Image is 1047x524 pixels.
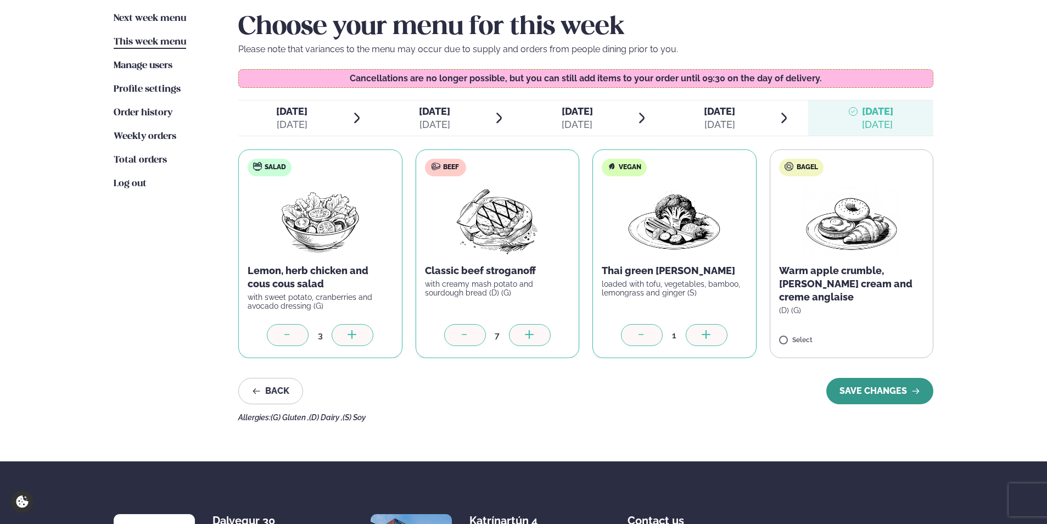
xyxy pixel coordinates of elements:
[114,83,181,96] a: Profile settings
[114,130,176,143] a: Weekly orders
[432,162,440,171] img: beef.svg
[803,185,900,255] img: Croissant.png
[785,162,794,171] img: bagle-new-16px.svg
[607,162,616,171] img: Vegan.svg
[663,329,686,342] div: 1
[114,14,186,23] span: Next week menu
[862,118,893,131] div: [DATE]
[250,74,922,83] p: Cancellations are no longer possible, but you can still add items to your order until 09:30 on th...
[343,413,366,422] span: (S) Soy
[704,105,735,118] span: [DATE]
[238,413,933,422] div: Allergies:
[11,490,33,513] a: Cookie settings
[425,264,570,277] p: Classic beef stroganoff
[271,413,309,422] span: (G) Gluten ,
[562,118,593,131] div: [DATE]
[486,329,509,342] div: 7
[449,185,546,255] img: Beef-Meat.png
[309,329,332,342] div: 3
[114,154,167,167] a: Total orders
[826,378,933,404] button: SAVE CHANGES
[114,85,181,94] span: Profile settings
[779,306,925,315] p: (D) (G)
[114,155,167,165] span: Total orders
[248,264,393,291] p: Lemon, herb chicken and cous cous salad
[704,118,735,131] div: [DATE]
[114,132,176,141] span: Weekly orders
[114,12,186,25] a: Next week menu
[114,59,172,73] a: Manage users
[114,108,172,118] span: Order history
[276,118,307,131] div: [DATE]
[619,163,641,172] span: Vegan
[419,118,450,131] div: [DATE]
[797,163,818,172] span: Bagel
[626,185,723,255] img: Vegan.png
[248,293,393,310] p: with sweet potato, cranberries and avocado dressing (G)
[114,36,186,49] a: This week menu
[272,185,369,255] img: Salad.png
[238,378,303,404] button: Back
[443,163,459,172] span: Beef
[425,280,570,297] p: with creamy mash potato and sourdough bread (D) (G)
[779,264,925,304] p: Warm apple crumble, [PERSON_NAME] cream and creme anglaise
[253,162,262,171] img: salad.svg
[114,107,172,120] a: Order history
[114,179,147,188] span: Log out
[562,105,593,117] span: [DATE]
[602,280,747,297] p: loaded with tofu, vegetables, bamboo, lemongrass and ginger (S)
[238,12,933,43] h2: Choose your menu for this week
[265,163,286,172] span: Salad
[114,177,147,191] a: Log out
[114,37,186,47] span: This week menu
[276,105,307,117] span: [DATE]
[602,264,747,277] p: Thai green [PERSON_NAME]
[862,105,893,117] span: [DATE]
[419,105,450,117] span: [DATE]
[309,413,343,422] span: (D) Dairy ,
[114,61,172,70] span: Manage users
[238,43,933,56] p: Please note that variances to the menu may occur due to supply and orders from people dining prio...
